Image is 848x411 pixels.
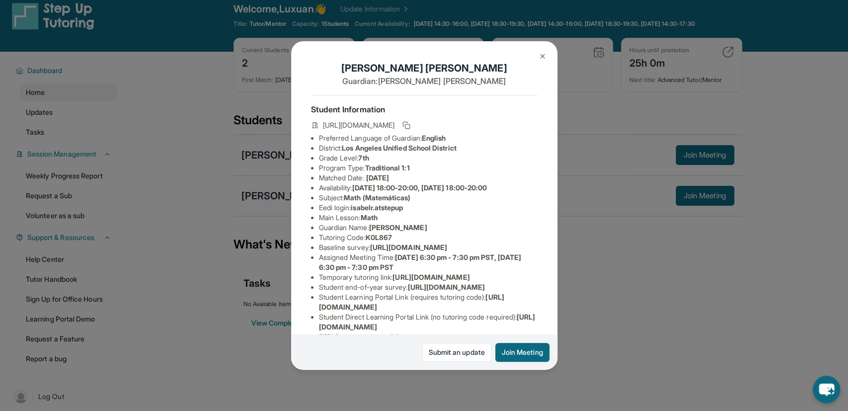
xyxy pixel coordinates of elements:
[352,183,487,192] span: [DATE] 18:00-20:00, [DATE] 18:00-20:00
[422,343,491,362] a: Submit an update
[319,133,538,143] li: Preferred Language of Guardian:
[392,273,469,281] span: [URL][DOMAIN_NAME]
[319,183,538,193] li: Availability:
[358,154,369,162] span: 7th
[813,376,840,403] button: chat-button
[319,312,538,332] li: Student Direct Learning Portal Link (no tutoring code required) :
[422,134,446,142] span: English
[319,163,538,173] li: Program Type:
[400,119,412,131] button: Copy link
[319,143,538,153] li: District:
[539,52,546,60] img: Close Icon
[319,253,521,271] span: [DATE] 6:30 pm - 7:30 pm PST, [DATE] 6:30 pm - 7:30 pm PST
[344,193,410,202] span: Math (Matemáticas)
[319,282,538,292] li: Student end-of-year survey :
[319,233,538,243] li: Tutoring Code :
[366,173,389,182] span: [DATE]
[319,243,538,252] li: Baseline survey :
[351,203,403,212] span: isabelr.atstepup
[366,233,392,242] span: K0L867
[311,61,538,75] h1: [PERSON_NAME] [PERSON_NAME]
[365,164,409,172] span: Traditional 1:1
[319,173,538,183] li: Matched Date:
[360,213,377,222] span: Math
[319,213,538,223] li: Main Lesson :
[319,193,538,203] li: Subject :
[370,243,447,251] span: [URL][DOMAIN_NAME]
[319,292,538,312] li: Student Learning Portal Link (requires tutoring code) :
[319,252,538,272] li: Assigned Meeting Time :
[311,103,538,115] h4: Student Information
[319,272,538,282] li: Temporary tutoring link :
[319,153,538,163] li: Grade Level:
[495,343,549,362] button: Join Meeting
[311,75,538,87] p: Guardian: [PERSON_NAME] [PERSON_NAME]
[407,283,484,291] span: [URL][DOMAIN_NAME]
[319,203,538,213] li: Eedi login :
[369,223,427,232] span: [PERSON_NAME]
[323,120,394,130] span: [URL][DOMAIN_NAME]
[319,332,538,342] li: EEDI Password :
[342,144,456,152] span: Los Angeles Unified School District
[368,332,399,341] span: stepup24
[319,223,538,233] li: Guardian Name :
